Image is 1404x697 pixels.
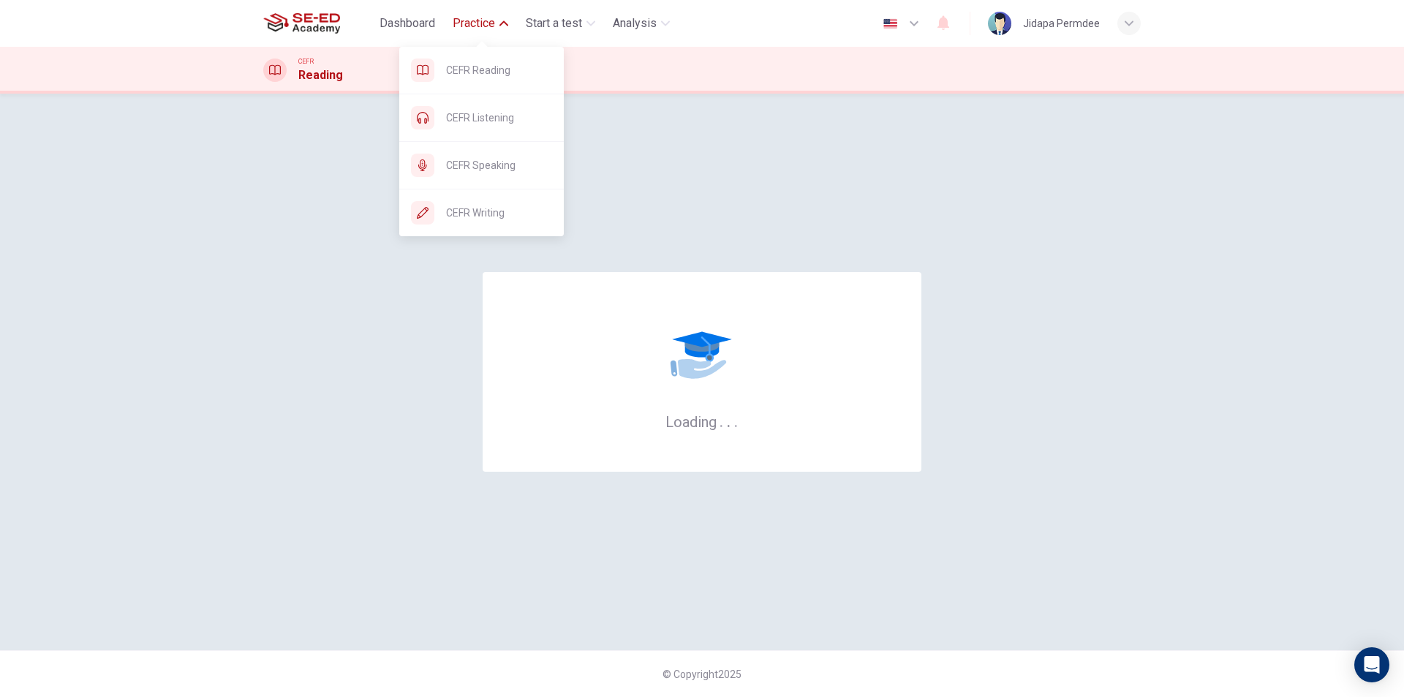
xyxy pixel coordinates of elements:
[526,15,582,32] span: Start a test
[399,142,564,189] div: CEFR Speaking
[374,10,441,37] button: Dashboard
[663,668,741,680] span: © Copyright 2025
[719,408,724,432] h6: .
[399,94,564,141] div: CEFR Listening
[446,109,552,127] span: CEFR Listening
[607,10,676,37] button: Analysis
[1023,15,1100,32] div: Jidapa Permdee
[263,9,374,38] a: SE-ED Academy logo
[988,12,1011,35] img: Profile picture
[399,47,564,94] div: CEFR Reading
[380,15,435,32] span: Dashboard
[1354,647,1389,682] div: Open Intercom Messenger
[446,157,552,174] span: CEFR Speaking
[881,18,899,29] img: en
[520,10,601,37] button: Start a test
[446,204,552,222] span: CEFR Writing
[263,9,340,38] img: SE-ED Academy logo
[665,412,739,431] h6: Loading
[298,56,314,67] span: CEFR
[726,408,731,432] h6: .
[613,15,657,32] span: Analysis
[733,408,739,432] h6: .
[399,189,564,236] div: CEFR Writing
[446,61,552,79] span: CEFR Reading
[447,10,514,37] button: Practice
[453,15,495,32] span: Practice
[298,67,343,84] h1: Reading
